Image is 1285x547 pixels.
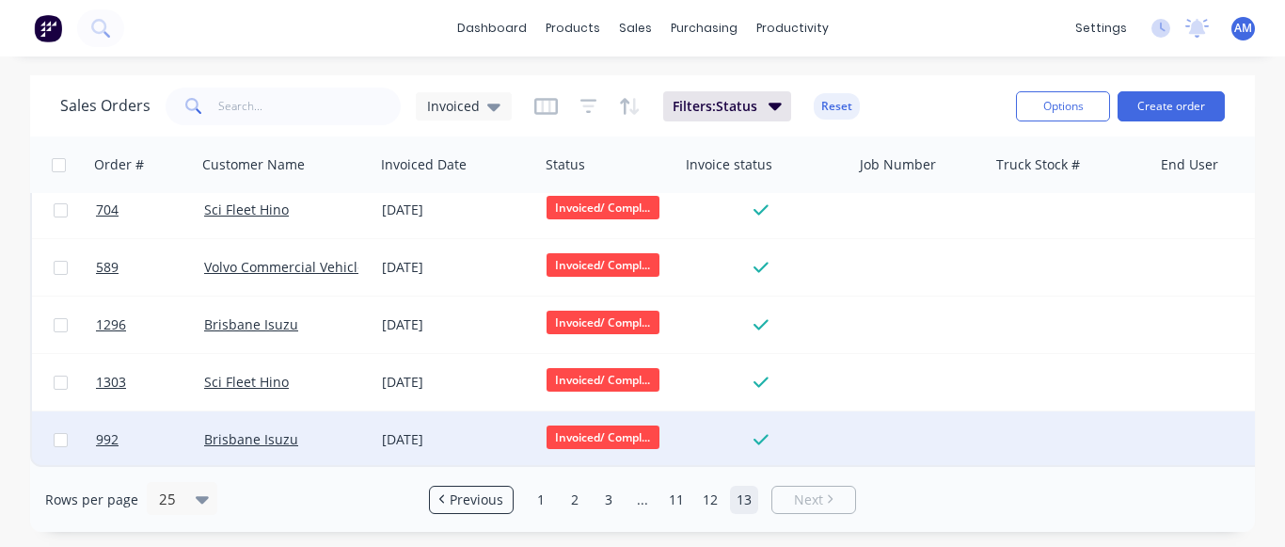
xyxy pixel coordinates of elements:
[382,430,531,449] div: [DATE]
[595,486,623,514] a: Page 3
[663,91,791,121] button: Filters:Status
[382,201,531,219] div: [DATE]
[561,486,589,514] a: Page 2
[814,93,860,120] button: Reset
[96,297,204,353] a: 1296
[450,491,503,509] span: Previous
[1234,20,1252,37] span: AM
[218,88,402,125] input: Search...
[662,486,690,514] a: Page 11
[204,201,289,218] a: Sci Fleet Hino
[60,97,151,115] h1: Sales Orders
[96,373,126,392] span: 1303
[536,14,610,42] div: products
[747,14,838,42] div: productivity
[96,430,119,449] span: 992
[204,373,289,391] a: Sci Fleet Hino
[96,315,126,334] span: 1296
[996,155,1080,174] div: Truck Stock #
[628,486,657,514] a: Jump backward
[96,354,204,410] a: 1303
[1066,14,1136,42] div: settings
[794,491,823,509] span: Next
[547,368,659,392] span: Invoiced/ Compl...
[661,14,747,42] div: purchasing
[382,315,531,334] div: [DATE]
[202,155,305,174] div: Customer Name
[45,491,138,509] span: Rows per page
[547,196,659,219] span: Invoiced/ Compl...
[427,96,480,116] span: Invoiced
[204,430,298,448] a: Brisbane Isuzu
[382,258,531,277] div: [DATE]
[860,155,936,174] div: Job Number
[1016,91,1110,121] button: Options
[94,155,144,174] div: Order #
[96,182,204,238] a: 704
[1118,91,1225,121] button: Create order
[421,486,864,514] ul: Pagination
[696,486,724,514] a: Page 12
[610,14,661,42] div: sales
[448,14,536,42] a: dashboard
[430,491,513,509] a: Previous page
[772,491,855,509] a: Next page
[547,253,659,277] span: Invoiced/ Compl...
[547,311,659,334] span: Invoiced/ Compl...
[1161,155,1218,174] div: End User
[547,426,659,449] span: Invoiced/ Compl...
[96,258,119,277] span: 589
[96,411,204,468] a: 992
[730,486,758,514] a: Page 13 is your current page
[686,155,772,174] div: Invoice status
[546,155,585,174] div: Status
[204,315,298,333] a: Brisbane Isuzu
[381,155,467,174] div: Invoiced Date
[96,239,204,296] a: 589
[382,373,531,392] div: [DATE]
[204,258,514,276] a: Volvo Commercial Vehicles - [GEOGRAPHIC_DATA]
[673,97,757,116] span: Filters: Status
[96,201,119,219] span: 704
[527,486,555,514] a: Page 1
[34,14,62,42] img: Factory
